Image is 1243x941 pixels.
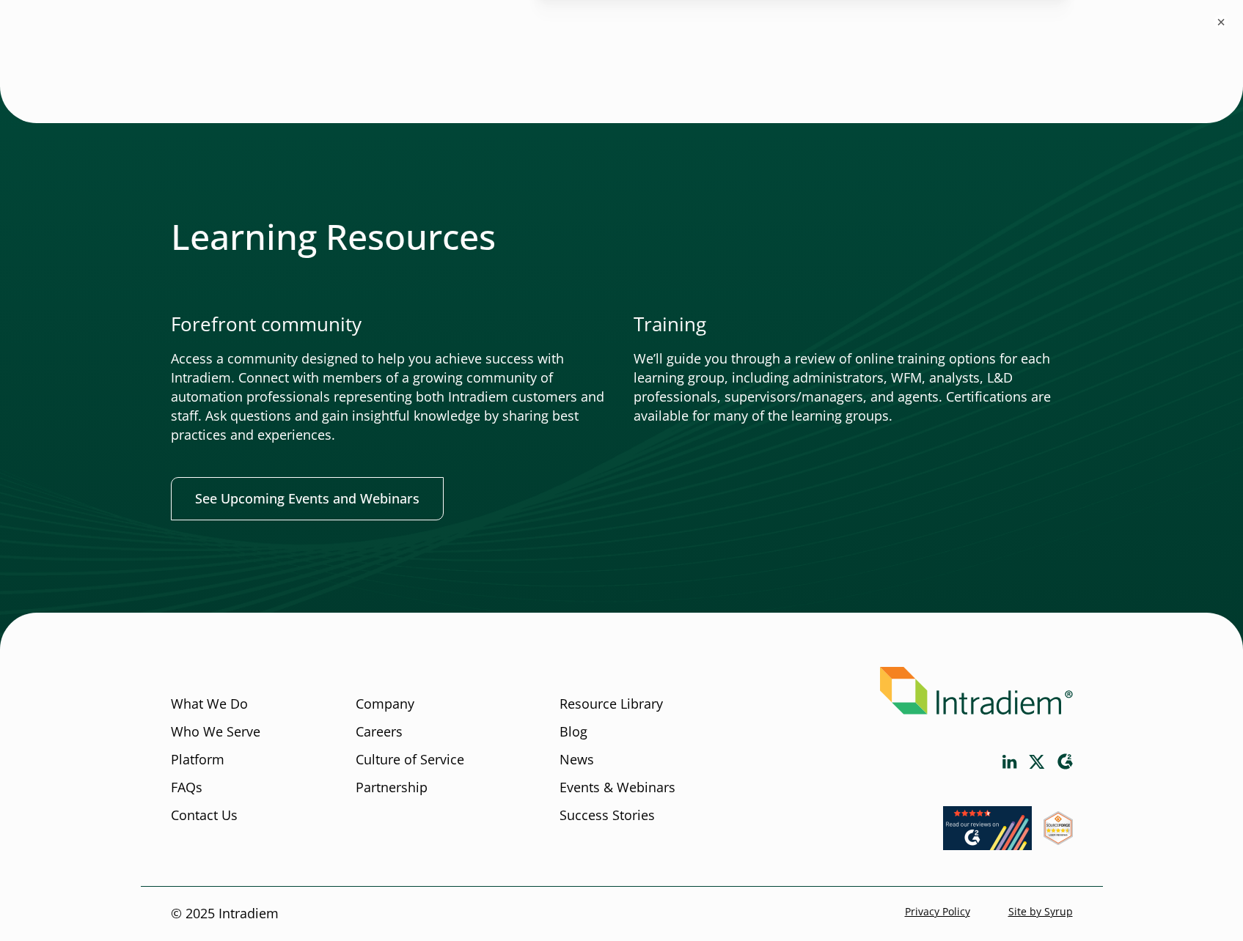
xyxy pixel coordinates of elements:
[634,350,1073,426] p: We’ll guide you through a review of online training options for each learning group, including ad...
[1029,755,1045,769] a: Link opens in a new window
[905,904,970,918] a: Privacy Policy
[1214,15,1228,29] button: ×
[634,311,1073,338] p: Training
[171,695,248,714] a: What We Do
[356,695,414,714] a: Company
[171,750,224,770] a: Platform
[356,778,428,797] a: Partnership
[1044,811,1073,845] img: SourceForge User Reviews
[171,477,444,520] a: See Upcoming Events and Webinars
[171,723,260,742] a: Who We Serve
[560,778,675,797] a: Events & Webinars
[171,215,1073,258] h2: Learning Resources
[356,723,403,742] a: Careers
[560,805,655,824] a: Success Stories
[171,805,238,824] a: Contact Us
[560,750,594,770] a: News
[171,350,610,445] p: Access a community designed to help you achieve success with Intradiem. Connect with members of a...
[1008,904,1073,918] a: Site by Syrup
[560,695,663,714] a: Resource Library
[880,667,1073,715] img: Intradiem
[1044,831,1073,849] a: Link opens in a new window
[171,778,202,797] a: FAQs
[1002,755,1017,769] a: Link opens in a new window
[356,750,464,770] a: Culture of Service
[943,806,1032,850] img: Read our reviews on G2
[171,311,610,338] p: Forefront community
[943,836,1032,854] a: Link opens in a new window
[560,723,587,742] a: Blog
[1057,753,1073,770] a: Link opens in a new window
[171,904,279,923] p: © 2025 Intradiem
